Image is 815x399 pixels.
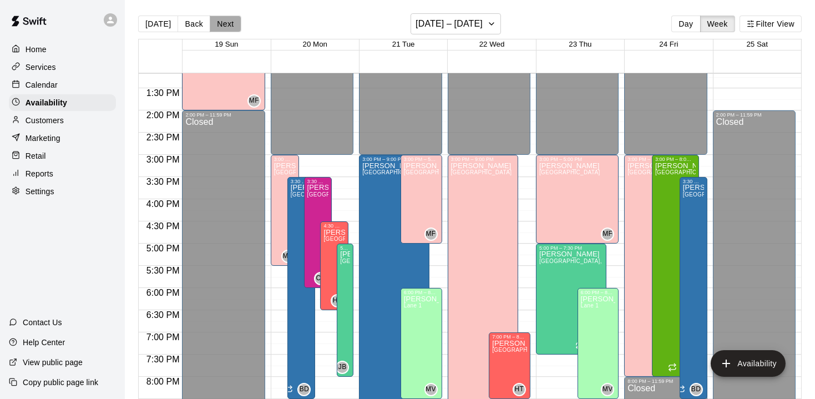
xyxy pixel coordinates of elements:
[215,40,238,48] button: 19 Sun
[9,130,116,147] a: Marketing
[601,383,614,396] div: Maia Valenti
[9,165,116,182] div: Reports
[340,258,439,264] span: [GEOGRAPHIC_DATA], Agility Space
[144,155,183,164] span: 3:00 PM
[9,94,116,111] a: Availability
[362,156,426,162] div: 3:00 PM – 9:00 PM
[401,288,442,399] div: 6:00 PM – 8:30 PM: Available
[9,41,116,58] a: Home
[424,228,438,241] div: Matt Field
[26,44,47,55] p: Home
[575,341,584,350] span: Recurring availability
[331,294,344,307] div: Hannah Thomas
[144,355,183,364] span: 7:30 PM
[144,199,183,209] span: 4:00 PM
[683,179,704,184] div: 3:30 PM – 8:30 PM
[655,156,696,162] div: 3:00 PM – 8:00 PM
[671,16,700,32] button: Day
[247,94,261,108] div: Matt Field
[624,155,671,377] div: 3:00 PM – 8:00 PM: Available
[539,245,603,251] div: 5:00 PM – 7:30 PM
[23,377,98,388] p: Copy public page link
[627,156,668,162] div: 3:00 PM – 8:00 PM
[287,177,316,399] div: 3:30 PM – 8:30 PM: Available
[144,133,183,142] span: 2:30 PM
[451,156,515,162] div: 3:00 PM – 9:00 PM
[603,384,613,395] span: MV
[690,383,703,396] div: Bryce Dahnert
[683,191,782,198] span: [GEOGRAPHIC_DATA], Agility Space
[303,40,327,48] span: 20 Mon
[659,40,678,48] button: 24 Fri
[304,177,332,288] div: 3:30 PM – 6:00 PM: Available
[9,183,116,200] div: Settings
[680,177,707,399] div: 3:30 PM – 8:30 PM: Available
[144,177,183,186] span: 3:30 PM
[271,155,299,266] div: 3:00 PM – 5:30 PM: Available
[513,383,526,396] div: Hannah Thomas
[9,148,116,164] a: Retail
[536,155,619,244] div: 3:00 PM – 5:00 PM: Available
[23,357,83,368] p: View public page
[700,16,735,32] button: Week
[539,169,600,175] span: [GEOGRAPHIC_DATA]
[178,16,210,32] button: Back
[539,258,638,264] span: [GEOGRAPHIC_DATA], Agility Space
[416,16,483,32] h6: [DATE] – [DATE]
[404,156,439,162] div: 3:00 PM – 5:00 PM
[601,228,614,241] div: Matt Field
[424,383,438,396] div: Maia Valenti
[404,302,422,309] span: Lane 1
[362,169,461,175] span: [GEOGRAPHIC_DATA], Agility Space
[144,332,183,342] span: 7:00 PM
[314,272,327,285] div: Cayden Sparks
[492,334,527,340] div: 7:00 PM – 8:30 PM
[26,133,60,144] p: Marketing
[26,186,54,197] p: Settings
[144,110,183,120] span: 2:00 PM
[23,337,65,348] p: Help Center
[9,59,116,75] div: Services
[404,169,465,175] span: [GEOGRAPHIC_DATA]
[307,179,329,184] div: 3:30 PM – 6:00 PM
[300,384,309,395] span: BD
[668,363,677,372] span: Recurring availability
[627,378,703,384] div: 8:00 PM – 11:59 PM
[291,179,312,184] div: 3:30 PM – 8:30 PM
[138,16,178,32] button: [DATE]
[479,40,505,48] span: 22 Wed
[603,229,612,240] span: MF
[23,317,62,328] p: Contact Us
[210,16,241,32] button: Next
[492,347,591,353] span: [GEOGRAPHIC_DATA], Agility Space
[404,290,439,295] div: 6:00 PM – 8:30 PM
[291,191,389,198] span: [GEOGRAPHIC_DATA], Agility Space
[144,377,183,386] span: 8:00 PM
[451,169,512,175] span: [GEOGRAPHIC_DATA]
[392,40,415,48] button: 21 Tue
[26,79,58,90] p: Calendar
[320,221,348,310] div: 4:30 PM – 6:30 PM: Available
[655,169,754,175] span: [GEOGRAPHIC_DATA], Agility Space
[26,97,67,108] p: Availability
[274,169,335,175] span: [GEOGRAPHIC_DATA]
[9,112,116,129] a: Customers
[426,384,436,395] span: MV
[676,385,685,394] span: Recurring availability
[411,13,501,34] button: [DATE] – [DATE]
[283,251,293,262] span: MF
[144,244,183,253] span: 5:00 PM
[144,288,183,297] span: 6:00 PM
[401,155,442,244] div: 3:00 PM – 5:00 PM: Available
[569,40,591,48] button: 23 Thu
[284,385,293,394] span: Recurring availability
[426,229,436,240] span: MF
